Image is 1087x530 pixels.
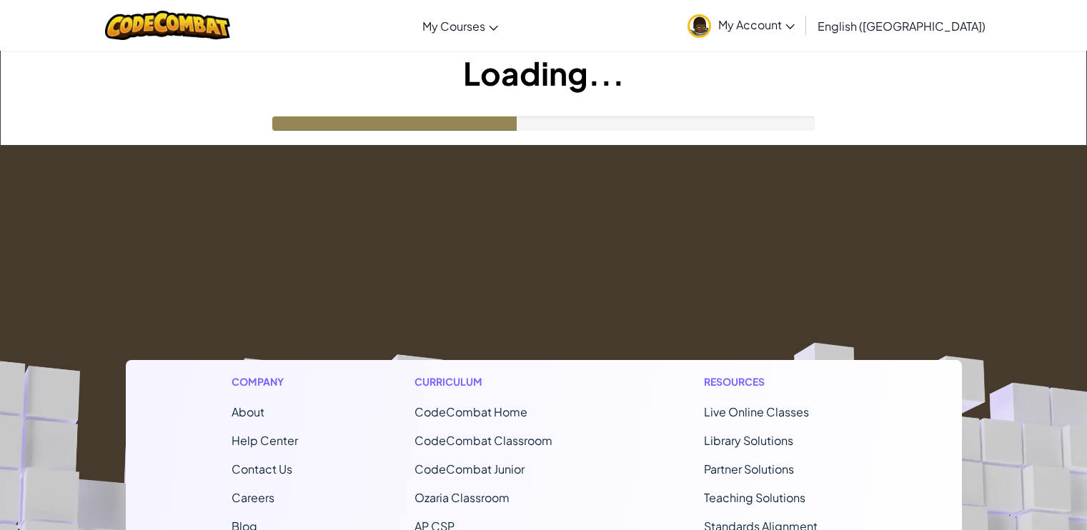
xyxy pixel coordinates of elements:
a: CodeCombat Junior [415,461,525,476]
a: Ozaria Classroom [415,490,510,505]
a: English ([GEOGRAPHIC_DATA]) [810,6,993,45]
a: Teaching Solutions [704,490,805,505]
a: Partner Solutions [704,461,794,476]
span: CodeCombat Home [415,404,527,419]
a: Library Solutions [704,433,793,448]
h1: Resources [704,374,856,389]
a: My Courses [415,6,505,45]
h1: Curriculum [415,374,587,389]
a: Help Center [232,433,298,448]
a: Careers [232,490,274,505]
span: My Account [718,17,795,32]
h1: Company [232,374,298,389]
a: My Account [680,3,802,48]
span: Contact Us [232,461,292,476]
span: My Courses [422,19,485,34]
img: avatar [688,14,711,38]
a: Live Online Classes [704,404,809,419]
h1: Loading... [1,51,1086,95]
a: About [232,404,264,419]
span: English ([GEOGRAPHIC_DATA]) [818,19,986,34]
a: CodeCombat Classroom [415,433,552,448]
img: CodeCombat logo [105,11,230,40]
